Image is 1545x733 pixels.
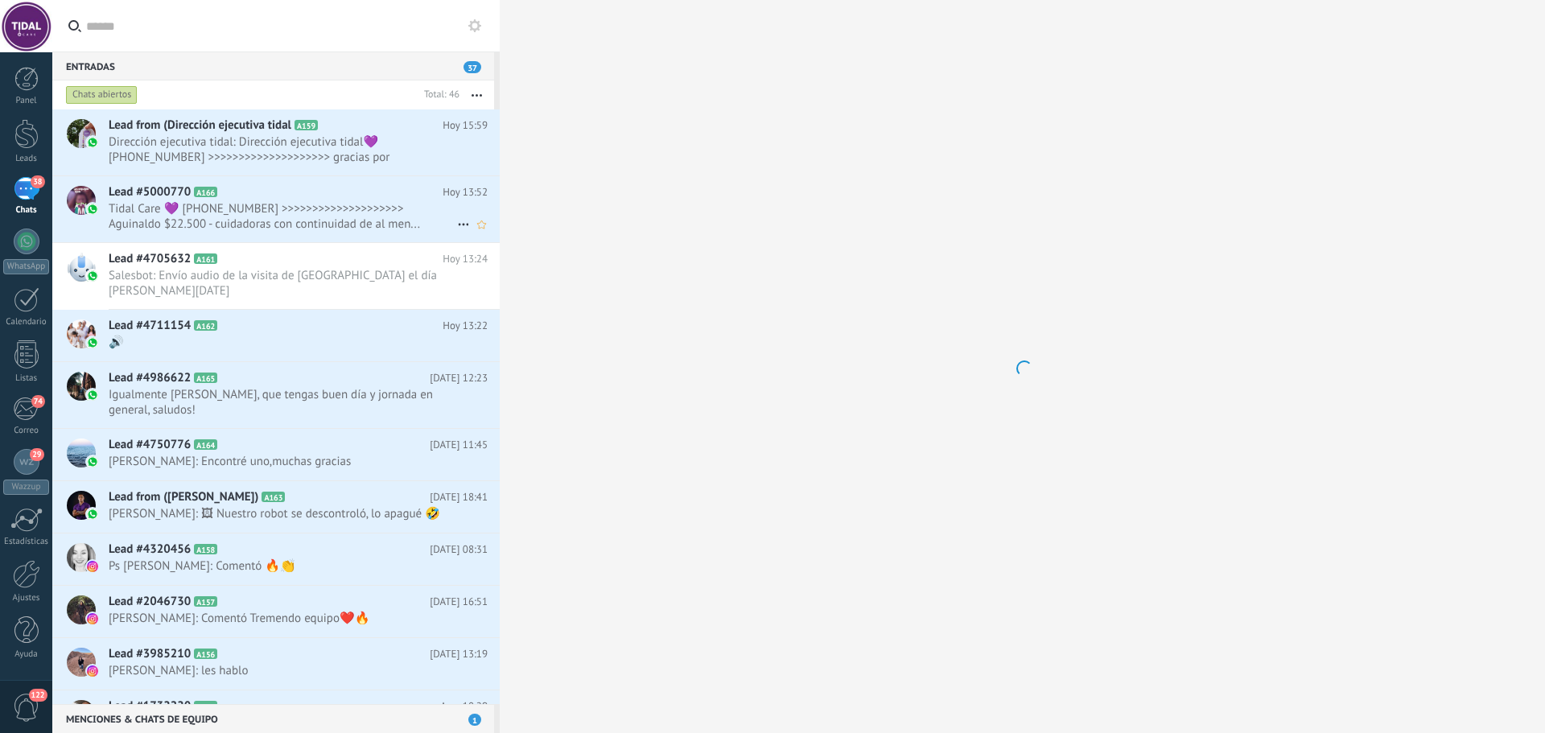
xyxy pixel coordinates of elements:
[52,481,500,533] a: Lead from ([PERSON_NAME]) A163 [DATE] 18:41 [PERSON_NAME]: 🖼 Nuestro robot se descontroló, lo apa...
[443,318,488,334] span: Hoy 13:22
[109,387,457,418] span: Igualmente [PERSON_NAME], que tengas buen día y jornada en general, saludos!
[295,120,318,130] span: A159
[29,689,47,702] span: 122
[109,663,457,678] span: [PERSON_NAME]: les hablo
[109,437,191,453] span: Lead #4750776
[3,593,50,603] div: Ajustes
[31,175,44,188] span: 38
[52,109,500,175] a: Lead from (Dirección ejecutiva tidal A159 Hoy 15:59 Dirección ejecutiva tidal: Dirección ejecutiv...
[3,537,50,547] div: Estadísticas
[430,594,488,610] span: [DATE] 16:51
[19,455,34,469] img: Wazzup
[109,506,457,521] span: [PERSON_NAME]: 🖼 Nuestro robot se descontroló, lo apagué 🤣
[87,389,98,401] img: com.wazzup.whatsapp.svg
[430,646,488,662] span: [DATE] 13:19
[3,649,50,660] div: Ayuda
[87,270,98,282] img: com.wazzup.whatsapp.svg
[109,251,191,267] span: Lead #4705632
[87,137,98,148] img: com.wazzup.whatsapp.svg
[3,373,50,384] div: Listas
[3,317,50,327] div: Calendario
[109,542,191,558] span: Lead #4320456
[31,395,45,408] span: 74
[109,558,457,574] span: Ps [PERSON_NAME]: Comentó 🔥👏
[194,373,217,383] span: A165
[52,638,500,690] a: Lead #3985210 A156 [DATE] 13:19 [PERSON_NAME]: les hablo
[443,251,488,267] span: Hoy 13:24
[87,561,98,572] img: instagram.svg
[109,489,258,505] span: Lead from ([PERSON_NAME])
[30,448,43,461] span: 29
[3,259,49,274] div: WhatsApp
[463,61,481,73] span: 37
[52,310,500,361] a: Lead #4711154 A162 Hoy 13:22 🔊
[418,87,459,103] div: Total: 46
[52,704,494,733] div: Menciones & Chats de equipo
[52,362,500,428] a: Lead #4986622 A165 [DATE] 12:23 Igualmente [PERSON_NAME], que tengas buen día y jornada en genera...
[109,611,457,626] span: [PERSON_NAME]: Comentó Tremendo equipo❤️🔥
[87,337,98,348] img: com.wazzup.whatsapp.svg
[194,544,217,554] span: A158
[443,117,488,134] span: Hoy 15:59
[52,429,500,480] a: Lead #4750776 A164 [DATE] 11:45 [PERSON_NAME]: Encontré uno,muchas gracias
[194,320,217,331] span: A162
[109,646,191,662] span: Lead #3985210
[430,489,488,505] span: [DATE] 18:41
[109,184,191,200] span: Lead #5000770
[443,184,488,200] span: Hoy 13:52
[109,268,457,299] span: Salesbot: Envío audio de la visita de [GEOGRAPHIC_DATA] el día [PERSON_NAME][DATE]
[194,187,217,197] span: A166
[109,335,457,350] span: 🔊
[459,80,494,109] button: Más
[109,134,457,165] span: Dirección ejecutiva tidal: Dirección ejecutiva tidal💜 [PHONE_NUMBER] >>>>>>>>>>>>>>>>>>>> gracias...
[194,649,217,659] span: A156
[3,154,50,164] div: Leads
[52,176,500,242] a: Lead #5000770 A166 Hoy 13:52 Tidal Care 💜 [PHONE_NUMBER] >>>>>>>>>>>>>>>>>>>> Aguinaldo $22.500 -...
[468,714,481,726] span: 1
[194,253,217,264] span: A161
[3,480,49,495] div: Wazzup
[87,204,98,215] img: com.wazzup.whatsapp.svg
[194,596,217,607] span: A157
[430,370,488,386] span: [DATE] 12:23
[87,613,98,624] img: instagram.svg
[52,243,500,309] a: Lead #4705632 A161 Hoy 13:24 Salesbot: Envío audio de la visita de [GEOGRAPHIC_DATA] el día [PERS...
[87,456,98,467] img: com.wazzup.whatsapp.svg
[109,318,191,334] span: Lead #4711154
[66,85,138,105] div: Chats abiertos
[109,698,191,714] span: Lead #1732220
[87,665,98,677] img: instagram.svg
[109,454,457,469] span: [PERSON_NAME]: Encontré uno,muchas gracias
[52,586,500,637] a: Lead #2046730 A157 [DATE] 16:51 [PERSON_NAME]: Comentó Tremendo equipo❤️🔥
[87,509,98,520] img: com.wazzup.whatsapp.svg
[430,437,488,453] span: [DATE] 11:45
[3,205,50,216] div: Chats
[52,51,494,80] div: Entradas
[109,370,191,386] span: Lead #4986622
[3,96,50,106] div: Panel
[109,594,191,610] span: Lead #2046730
[430,542,488,558] span: [DATE] 08:31
[194,439,217,450] span: A164
[109,201,457,232] span: Tidal Care 💜 [PHONE_NUMBER] >>>>>>>>>>>>>>>>>>>> Aguinaldo $22.500 - cuidadoras con continuidad d...
[109,117,291,134] span: Lead from (Dirección ejecutiva tidal
[3,426,50,436] div: Correo
[194,701,217,711] span: A154
[440,698,488,714] span: Ayer 10:29
[52,533,500,585] a: Lead #4320456 A158 [DATE] 08:31 Ps [PERSON_NAME]: Comentó 🔥👏
[262,492,285,502] span: A163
